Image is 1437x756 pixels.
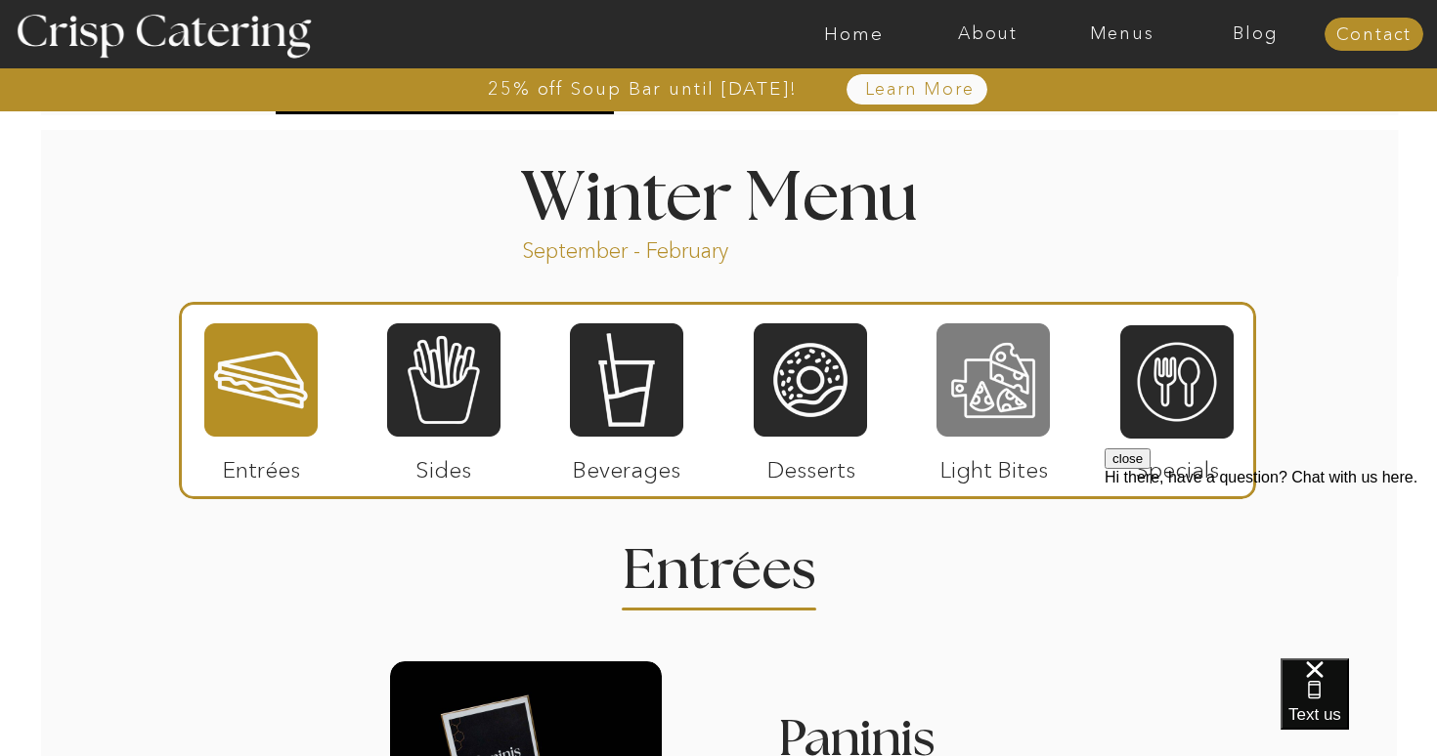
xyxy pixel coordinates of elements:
[1281,658,1437,756] iframe: podium webchat widget bubble
[378,437,508,493] p: Sides
[921,24,1055,44] a: About
[746,437,876,493] p: Desserts
[1325,25,1423,45] a: Contact
[819,80,1020,100] a: Learn More
[561,437,691,493] p: Beverages
[1189,24,1323,44] a: Blog
[447,165,990,223] h1: Winter Menu
[787,24,921,44] a: Home
[417,79,868,99] a: 25% off Soup Bar until [DATE]!
[196,437,327,493] p: Entrées
[929,437,1059,493] p: Light Bites
[1111,437,1241,493] p: Specials
[623,543,814,581] h2: Entrees
[1105,448,1437,683] iframe: podium webchat widget prompt
[522,236,791,259] p: September - February
[1055,24,1189,44] a: Menus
